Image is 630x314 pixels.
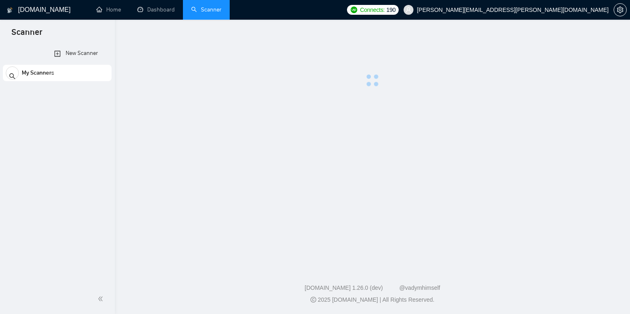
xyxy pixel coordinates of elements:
span: Connects: [360,5,385,14]
span: double-left [98,295,106,303]
img: logo [7,4,13,17]
a: @vadymhimself [399,284,440,291]
span: Scanner [5,26,49,43]
a: searchScanner [191,6,221,13]
button: search [6,66,19,80]
div: 2025 [DOMAIN_NAME] | All Rights Reserved. [121,296,623,304]
span: setting [614,7,626,13]
span: 190 [386,5,395,14]
li: My Scanners [3,65,112,84]
button: setting [614,3,627,16]
a: dashboardDashboard [137,6,175,13]
a: setting [614,7,627,13]
li: New Scanner [3,45,112,61]
img: upwork-logo.png [351,7,357,13]
a: New Scanner [54,45,61,62]
a: homeHome [96,6,121,13]
a: [DOMAIN_NAME] 1.26.0 (dev) [305,284,383,291]
span: user [406,7,411,13]
span: search [9,68,16,84]
span: My Scanners [22,65,54,81]
span: copyright [310,297,316,303]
